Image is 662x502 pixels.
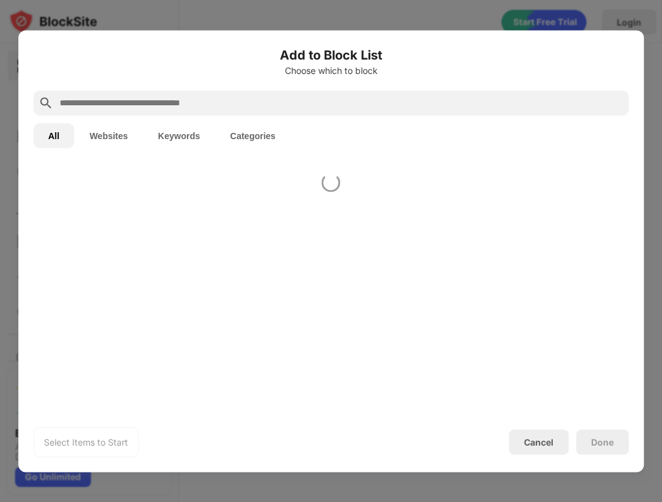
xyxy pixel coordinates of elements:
[44,436,128,448] div: Select Items to Start
[33,45,629,64] h6: Add to Block List
[524,437,553,447] div: Cancel
[33,65,629,75] div: Choose which to block
[75,123,143,148] button: Websites
[143,123,215,148] button: Keywords
[591,437,614,447] div: Done
[33,123,75,148] button: All
[215,123,291,148] button: Categories
[38,95,53,110] img: search.svg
